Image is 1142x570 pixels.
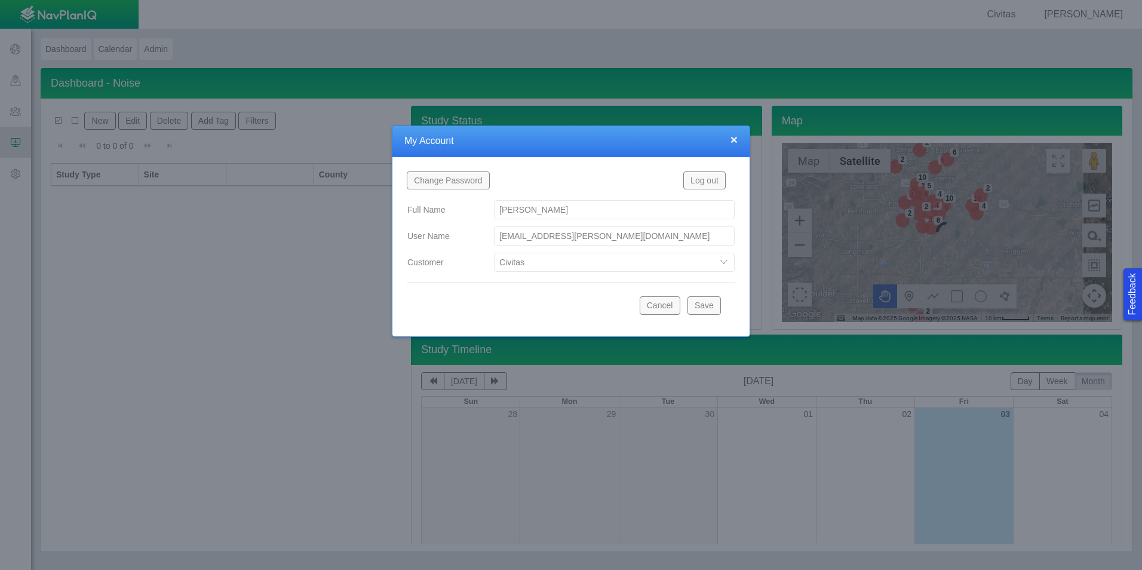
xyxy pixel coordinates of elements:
label: User Name [398,225,484,247]
button: Cancel [640,296,680,314]
label: Full Name [398,199,484,220]
button: Change Password [407,171,490,189]
button: close [730,133,738,146]
button: Log out [683,171,726,189]
label: Customer [398,252,484,273]
button: Save [687,296,721,314]
h4: My Account [404,135,738,148]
